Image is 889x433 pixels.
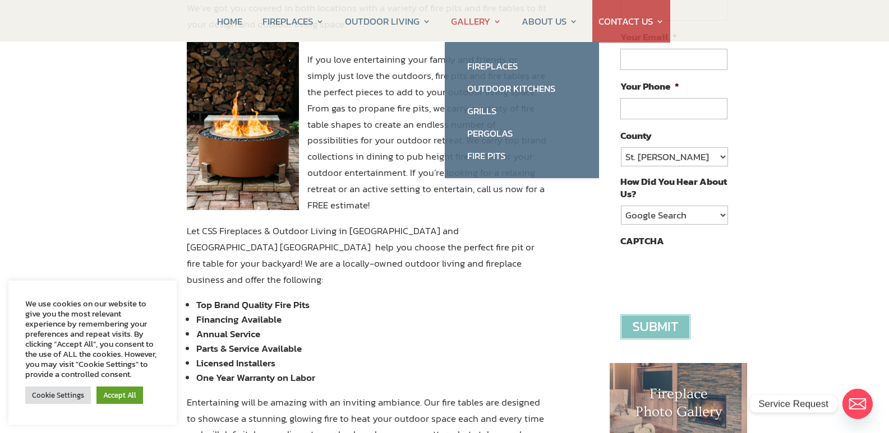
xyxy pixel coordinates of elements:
[842,389,873,419] a: Email
[187,52,547,223] p: If you love entertaining your family and friends or simply just love the outdoors, fire pits and ...
[196,341,547,356] li: Parts & Service Available
[456,77,588,100] a: Outdoor Kitchens
[620,253,791,296] iframe: reCAPTCHA
[620,235,664,247] label: CAPTCHA
[620,80,679,92] label: Your Phone
[632,385,725,426] h1: Fireplace Photo Gallery
[196,297,547,312] li: Top Brand Quality Fire Pits
[196,312,547,327] li: Financing Available
[196,370,547,385] li: One Year Warranty on Labor
[96,387,143,404] a: Accept All
[187,42,299,210] img: breeo fire pit jacksonville
[456,122,588,145] a: Pergolas
[25,387,91,404] a: Cookie Settings
[456,55,588,77] a: Fireplaces
[456,100,588,122] a: Grills
[196,356,547,370] li: Licensed Installers
[25,299,160,379] div: We use cookies on our website to give you the most relevant experience by remembering your prefer...
[187,223,547,297] p: Let CSS Fireplaces & Outdoor Living in [GEOGRAPHIC_DATA] and [GEOGRAPHIC_DATA] [GEOGRAPHIC_DATA] ...
[620,314,690,339] input: Submit
[196,327,547,341] li: Annual Service
[620,175,727,200] label: How Did You Hear About Us?
[620,31,677,43] label: Your Email
[456,145,588,167] a: Fire Pits
[620,129,652,142] label: County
